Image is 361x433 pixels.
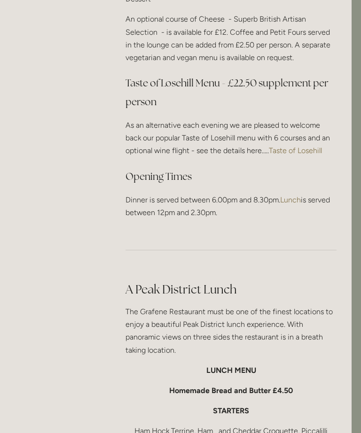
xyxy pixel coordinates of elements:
[126,281,337,298] h2: A Peak District Lunch
[269,146,322,155] a: Taste of Losehill
[213,406,249,415] strong: STARTERS
[126,193,337,219] p: Dinner is served between 6.00pm and 8.30pm. is served between 12pm and 2.30pm.
[280,195,301,204] a: Lunch
[169,386,293,395] strong: Homemade Bread and Butter £4.50
[206,366,256,375] strong: LUNCH MENU
[126,167,337,186] h3: Opening Times
[126,119,337,157] p: As an alternative each evening we are pleased to welcome back our popular Taste of Losehill menu ...
[126,305,337,356] p: The Grafene Restaurant must be one of the finest locations to enjoy a beautiful Peak District lun...
[126,13,337,64] p: An optional course of Cheese - Superb British Artisan Selection - is available for £12. Coffee an...
[126,74,337,111] h3: Taste of Losehill Menu - £22.50 supplement per person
